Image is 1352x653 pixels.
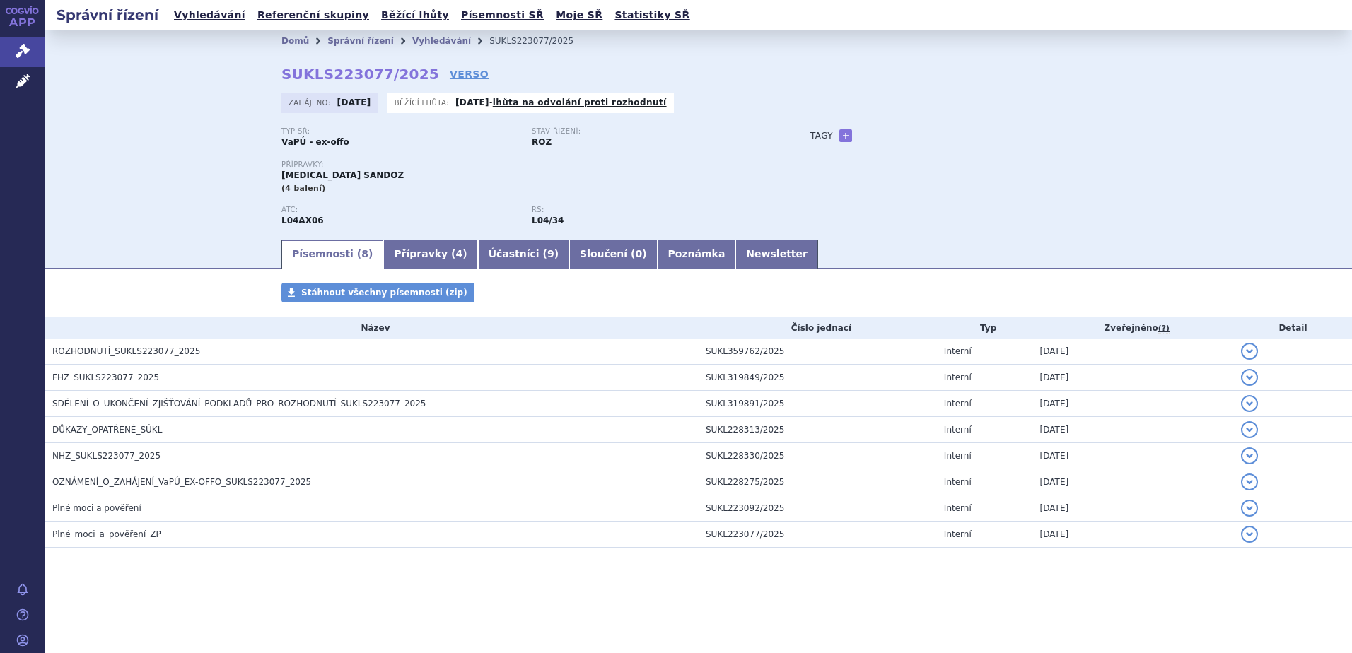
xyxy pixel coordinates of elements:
[944,503,972,513] span: Interní
[810,127,833,144] h3: Tagy
[456,248,463,259] span: 4
[52,399,426,408] span: SDĚLENÍ_O_UKONČENÍ_ZJIŠŤOVÁNÍ_PODKLADŮ_PRO_ROZHODNUTÍ_SUKLS223077_2025
[1033,317,1234,339] th: Zveřejněno
[610,6,694,25] a: Statistiky SŘ
[1158,324,1170,334] abbr: (?)
[52,451,161,461] span: NHZ_SUKLS223077_2025
[52,372,159,382] span: FHZ_SUKLS223077_2025
[839,129,852,142] a: +
[944,372,972,382] span: Interní
[45,5,170,25] h2: Správní řízení
[281,240,383,269] a: Písemnosti (8)
[944,346,972,356] span: Interní
[1033,365,1234,391] td: [DATE]
[937,317,1033,339] th: Typ
[52,477,311,487] span: OZNÁMENÍ_O_ZAHÁJENÍ_VaPÚ_EX-OFFO_SUKLS223077_2025
[1241,343,1258,360] button: detail
[944,451,972,461] span: Interní
[699,391,937,417] td: SUKL319891/2025
[635,248,642,259] span: 0
[735,240,818,269] a: Newsletter
[944,477,972,487] span: Interní
[450,67,489,81] a: VERSO
[1033,443,1234,469] td: [DATE]
[532,216,564,225] strong: pomalidomid
[457,6,548,25] a: Písemnosti SŘ
[281,206,518,214] p: ATC:
[52,425,162,435] span: DŮKAZY_OPATŘENÉ_SÚKL
[52,503,141,513] span: Plné moci a pověření
[478,240,569,269] a: Účastníci (9)
[944,399,972,408] span: Interní
[547,248,554,259] span: 9
[52,346,200,356] span: ROZHODNUTÍ_SUKLS223077_2025
[1241,500,1258,517] button: detail
[699,469,937,495] td: SUKL228275/2025
[289,97,333,108] span: Zahájeno:
[532,137,552,147] strong: ROZ
[361,248,368,259] span: 8
[552,6,607,25] a: Moje SŘ
[281,127,518,136] p: Typ SŘ:
[281,283,474,302] a: Stáhnout všechny písemnosti (zip)
[1033,522,1234,548] td: [DATE]
[944,529,972,539] span: Interní
[301,288,467,298] span: Stáhnout všechny písemnosti (zip)
[1234,317,1352,339] th: Detail
[569,240,657,269] a: Sloučení (0)
[281,170,404,180] span: [MEDICAL_DATA] SANDOZ
[1033,339,1234,365] td: [DATE]
[532,206,768,214] p: RS:
[1033,417,1234,443] td: [DATE]
[377,6,453,25] a: Běžící lhůty
[699,417,937,443] td: SUKL228313/2025
[1033,495,1234,522] td: [DATE]
[253,6,373,25] a: Referenční skupiny
[383,240,477,269] a: Přípravky (4)
[455,97,667,108] p: -
[1033,391,1234,417] td: [DATE]
[1241,473,1258,490] button: detail
[699,317,937,339] th: Číslo jednací
[170,6,250,25] a: Vyhledávání
[455,98,489,107] strong: [DATE]
[281,36,309,46] a: Domů
[532,127,768,136] p: Stav řízení:
[1033,469,1234,495] td: [DATE]
[281,160,782,169] p: Přípravky:
[281,216,324,225] strong: POMALIDOMID
[1241,395,1258,412] button: detail
[395,97,452,108] span: Běžící lhůta:
[699,339,937,365] td: SUKL359762/2025
[489,30,592,52] li: SUKLS223077/2025
[45,317,699,339] th: Název
[1241,447,1258,464] button: detail
[699,365,937,391] td: SUKL319849/2025
[1241,526,1258,543] button: detail
[1241,421,1258,438] button: detail
[493,98,667,107] a: lhůta na odvolání proti rozhodnutí
[281,184,326,193] span: (4 balení)
[699,443,937,469] td: SUKL228330/2025
[412,36,471,46] a: Vyhledávání
[944,425,972,435] span: Interní
[327,36,394,46] a: Správní řízení
[1241,369,1258,386] button: detail
[281,137,349,147] strong: VaPÚ - ex-offo
[699,495,937,522] td: SUKL223092/2025
[52,529,161,539] span: Plné_moci_a_pověření_ZP
[658,240,736,269] a: Poznámka
[699,522,937,548] td: SUKL223077/2025
[281,66,439,83] strong: SUKLS223077/2025
[337,98,371,107] strong: [DATE]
